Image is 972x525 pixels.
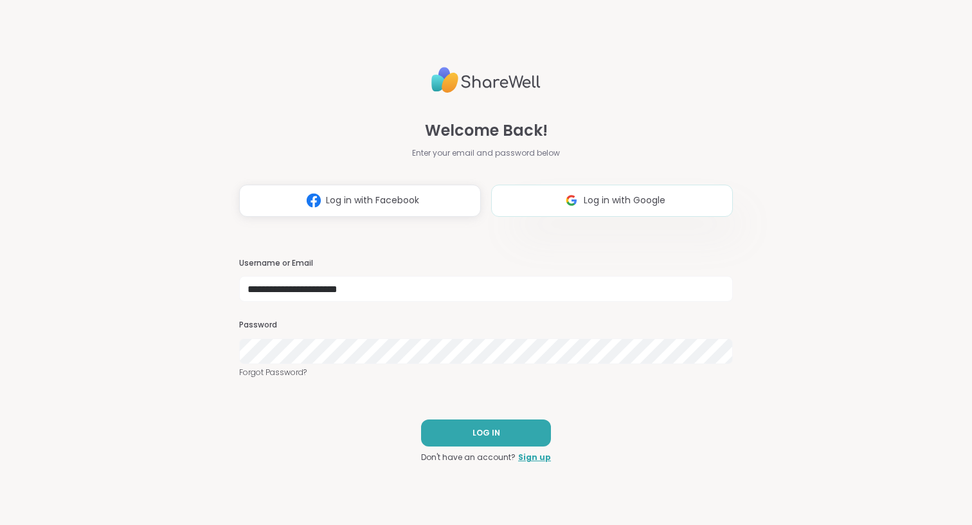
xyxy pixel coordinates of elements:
button: LOG IN [421,419,551,447]
span: Don't have an account? [421,452,516,463]
span: Log in with Facebook [326,194,419,207]
h3: Password [239,320,733,331]
img: ShareWell Logomark [301,189,326,212]
img: ShareWell Logomark [559,189,584,212]
a: Forgot Password? [239,367,733,378]
h3: Username or Email [239,258,733,269]
span: Log in with Google [584,194,665,207]
span: LOG IN [473,427,500,439]
a: Sign up [518,452,551,463]
span: Enter your email and password below [412,147,560,159]
span: Welcome Back! [425,119,548,142]
button: Log in with Google [491,185,733,217]
img: ShareWell Logo [431,62,541,98]
button: Log in with Facebook [239,185,481,217]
